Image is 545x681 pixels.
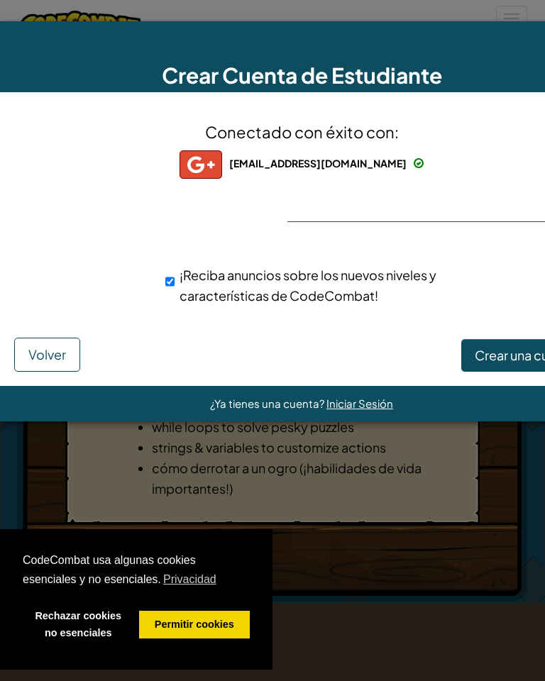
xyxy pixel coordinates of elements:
a: allow cookies [139,611,250,639]
span: Conectado con éxito con: [205,122,399,142]
span: [EMAIL_ADDRESS][DOMAIN_NAME] [229,157,407,170]
span: Crear Cuenta de Estudiante [162,62,442,89]
span: CodeCombat usa algunas cookies esenciales y no esenciales. [23,552,250,590]
a: Iniciar Sesión [326,397,393,410]
a: learn more about cookies [161,569,219,590]
input: ¡Reciba anuncios sobre los nuevos niveles y características de CodeCombat! [165,267,175,296]
span: Volver [28,346,66,362]
span: ¿Ya tienes una cuenta? [210,397,326,410]
span: ¡Reciba anuncios sobre los nuevos niveles y características de CodeCombat! [180,267,436,304]
button: Volver [14,338,80,372]
img: gplus_small.png [180,150,222,179]
a: deny cookies [23,602,133,648]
